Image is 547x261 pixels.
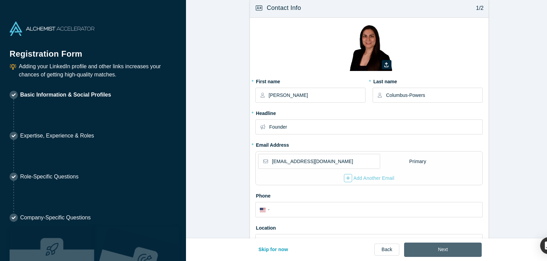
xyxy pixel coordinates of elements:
[255,76,365,85] label: First name
[10,21,94,36] img: Alchemist Accelerator Logo
[267,234,482,249] input: Enter a location
[374,244,399,256] a: Back
[19,62,176,79] p: Adding your LinkedIn profile and other links increases your chances of getting high-quality matches.
[344,174,395,182] div: Add Another Email
[255,222,483,232] label: Location
[373,76,483,85] label: Last name
[20,91,111,99] p: Basic Information & Social Profiles
[409,156,427,168] div: Primary
[269,120,482,134] input: Partner, CEO
[472,4,484,12] p: 1/2
[251,243,295,257] button: Skip for now
[344,174,395,183] button: Add Another Email
[267,3,301,13] h3: Contact Info
[20,214,91,222] p: Company-Specific Questions
[10,41,176,60] h1: Registration Form
[404,243,482,257] button: Next
[20,173,79,181] p: Role-Specific Questions
[345,23,393,71] img: Profile user default
[255,190,483,200] label: Phone
[255,107,483,117] label: Headline
[255,139,289,149] label: Email Address
[20,132,94,140] p: Expertise, Experience & Roles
